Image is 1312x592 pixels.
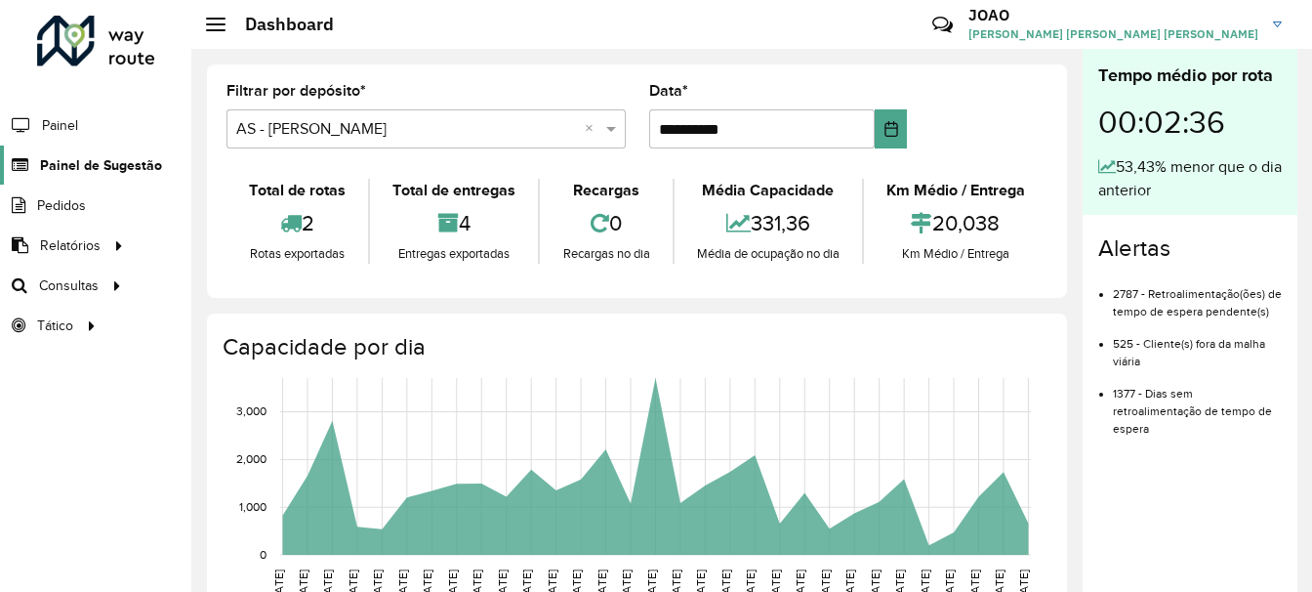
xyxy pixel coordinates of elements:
[968,6,1258,24] h3: JOAO
[869,179,1043,202] div: Km Médio / Entrega
[39,275,99,296] span: Consultas
[585,117,601,141] span: Clear all
[231,244,363,264] div: Rotas exportadas
[37,316,73,336] span: Tático
[649,79,688,103] label: Data
[869,244,1043,264] div: Km Médio / Entrega
[225,14,334,35] h2: Dashboard
[236,405,266,418] text: 3,000
[1113,271,1282,320] li: 2787 - Retroalimentação(ões) de tempo de espera pendente(s)
[223,333,1047,361] h4: Capacidade por dia
[40,155,162,176] span: Painel de Sugestão
[922,4,963,46] a: Contato Rápido
[679,179,857,202] div: Média Capacidade
[1113,370,1282,438] li: 1377 - Dias sem retroalimentação de tempo de espera
[1098,63,1282,89] div: Tempo médio por rota
[375,202,533,244] div: 4
[968,25,1258,43] span: [PERSON_NAME] [PERSON_NAME] [PERSON_NAME]
[375,179,533,202] div: Total de entregas
[545,179,667,202] div: Recargas
[231,179,363,202] div: Total de rotas
[1098,89,1282,155] div: 00:02:36
[1098,234,1282,263] h4: Alertas
[40,235,101,256] span: Relatórios
[375,244,533,264] div: Entregas exportadas
[42,115,78,136] span: Painel
[545,244,667,264] div: Recargas no dia
[226,79,366,103] label: Filtrar por depósito
[875,109,907,148] button: Choose Date
[1113,320,1282,370] li: 525 - Cliente(s) fora da malha viária
[869,202,1043,244] div: 20,038
[236,453,266,466] text: 2,000
[679,202,857,244] div: 331,36
[239,500,266,513] text: 1,000
[1098,155,1282,202] div: 53,43% menor que o dia anterior
[231,202,363,244] div: 2
[37,195,86,216] span: Pedidos
[260,548,266,561] text: 0
[545,202,667,244] div: 0
[679,244,857,264] div: Média de ocupação no dia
